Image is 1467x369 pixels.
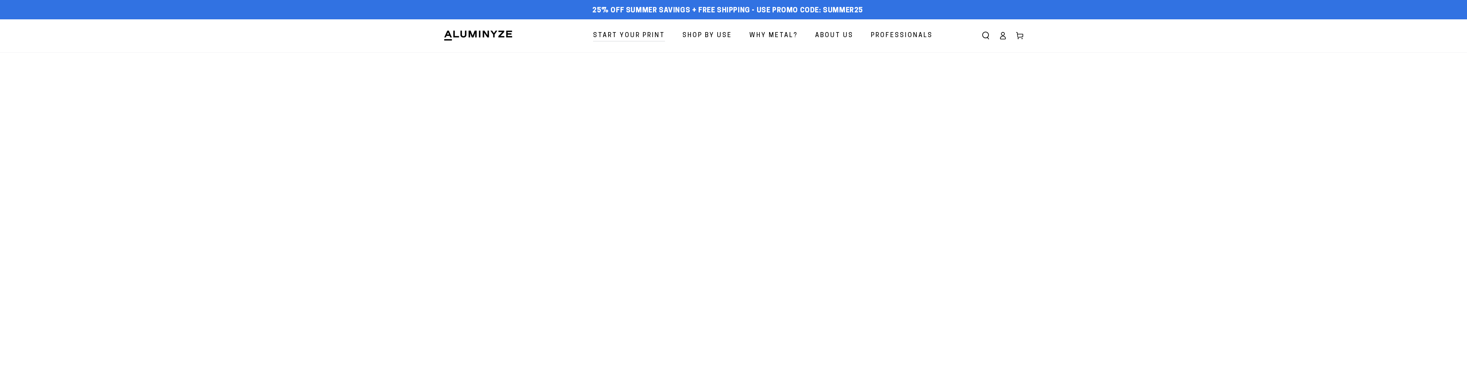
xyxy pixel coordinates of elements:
[587,26,671,46] a: Start Your Print
[682,30,732,41] span: Shop By Use
[809,26,859,46] a: About Us
[677,26,738,46] a: Shop By Use
[593,30,665,41] span: Start Your Print
[815,30,853,41] span: About Us
[744,26,804,46] a: Why Metal?
[865,26,939,46] a: Professionals
[749,30,798,41] span: Why Metal?
[592,7,863,15] span: 25% off Summer Savings + Free Shipping - Use Promo Code: SUMMER25
[977,27,994,44] summary: Search our site
[443,30,513,41] img: Aluminyze
[871,30,933,41] span: Professionals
